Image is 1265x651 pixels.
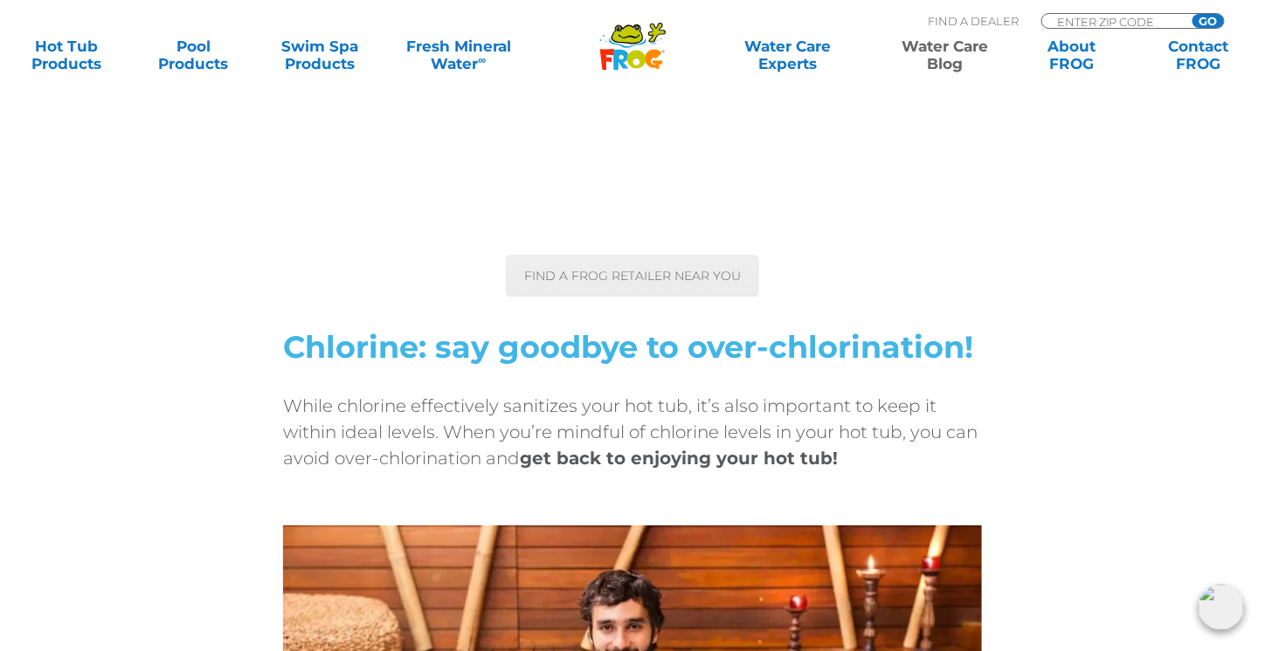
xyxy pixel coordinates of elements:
img: openIcon [1199,585,1244,630]
a: AboutFROG [1023,38,1122,72]
sup: ∞ [478,53,486,66]
a: Water CareBlog [896,38,995,72]
a: PoolProducts [144,38,243,72]
a: ContactFROG [1149,38,1248,72]
a: Water CareExperts [708,38,868,72]
span: Chlorine: say goodbye to over-chlorination! [283,328,973,366]
a: Hot TubProducts [17,38,116,72]
input: GO [1192,14,1224,28]
p: Find A Dealer [928,13,1019,29]
a: FIND A FROG RETAILER NEAR YOU [506,255,759,297]
input: Zip Code Form [1055,14,1173,29]
p: While chlorine effectively sanitizes your hot tub, it’s also important to keep it within ideal le... [283,393,982,471]
a: Swim SpaProducts [271,38,370,72]
strong: get back to enjoying your hot tub! [520,448,838,469]
a: Fresh MineralWater∞ [397,38,520,72]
